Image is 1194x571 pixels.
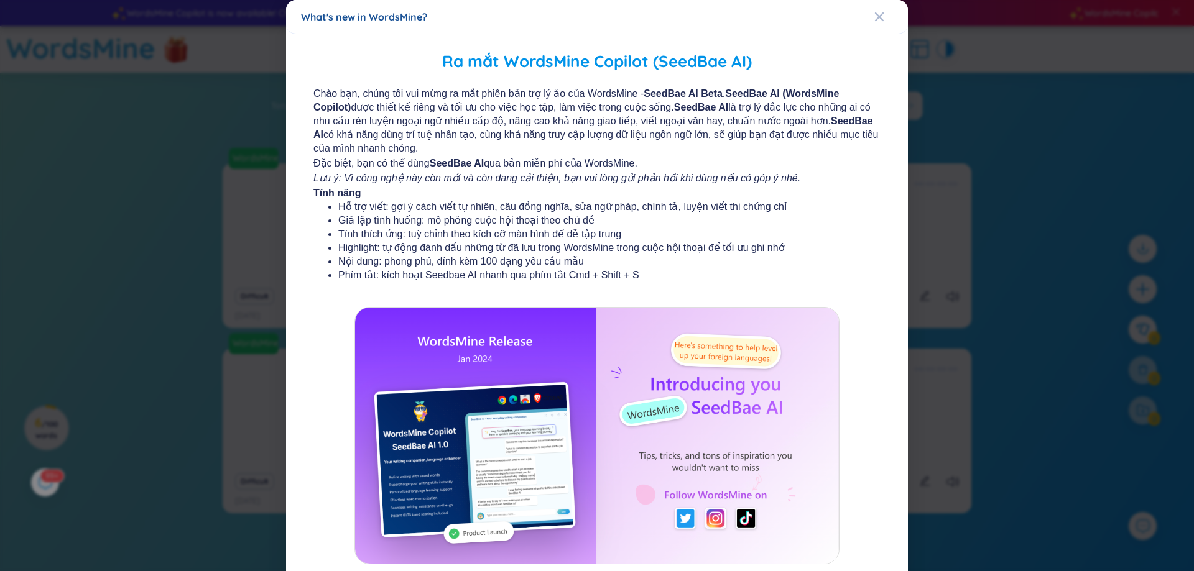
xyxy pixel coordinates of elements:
[430,158,484,168] b: SeedBae AI
[338,255,856,268] li: Nội dung: phong phú, đính kèm 100 dạng yêu cầu mẫu
[338,200,856,214] li: Hỗ trợ viết: gợi ý cách viết tự nhiên, câu đồng nghĩa, sửa ngữ pháp, chính tả, luyện viết thi chứ...
[338,214,856,227] li: Giả lập tình huống: mô phỏng cuộc hội thoại theo chủ đề
[301,10,893,24] div: What's new in WordsMine?
[313,116,873,140] b: SeedBae AI
[313,87,881,155] span: Chào bạn, chúng tôi vui mừng ra mắt phiên bản trợ lý ảo của WordsMine - . được thiết kế riêng và ...
[338,241,856,255] li: Highlight: tự động đánh dấu những từ đã lưu trong WordsMine trong cuộc hội thoại để tối ưu ghi nhớ
[313,173,800,183] i: Lưu ý: Vì công nghệ này còn mới và còn đang cải thiện, bạn vui lòng gửi phản hồi khi dùng nếu có ...
[338,268,856,282] li: Phím tắt: kích hoạt Seedbae AI nhanh qua phím tắt Cmd + Shift + S
[338,227,856,241] li: Tính thích ứng: tuỳ chỉnh theo kích cỡ màn hình để dễ tập trung
[313,157,881,170] span: Đặc biệt, bạn có thể dùng qua bản miễn phí của WordsMine.
[301,49,893,75] h2: Ra mắt WordsMine Copilot (SeedBae AI)
[313,88,839,112] b: SeedBae AI (WordsMine Copilot)
[644,88,723,99] b: SeedBae AI Beta
[674,102,728,112] b: SeedBae AI
[313,188,361,198] b: Tính năng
